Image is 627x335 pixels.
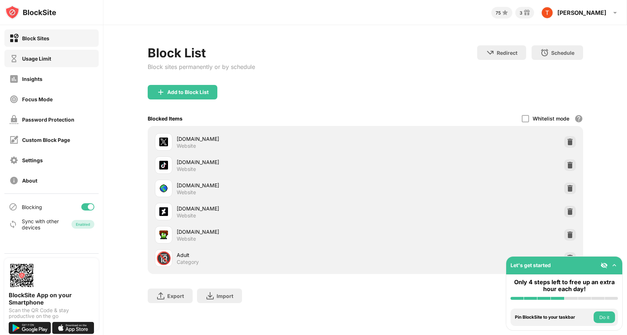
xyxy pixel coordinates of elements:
[9,74,19,83] img: insights-off.svg
[159,207,168,216] img: favicons
[9,115,19,124] img: password-protection-off.svg
[52,322,94,334] img: download-on-the-app-store.svg
[22,56,51,62] div: Usage Limit
[9,176,19,185] img: about-off.svg
[9,262,35,289] img: options-page-qr-code.png
[177,166,196,172] div: Website
[611,262,618,269] img: omni-setup-toggle.svg
[22,218,59,230] div: Sync with other devices
[177,236,196,242] div: Website
[148,115,183,122] div: Blocked Items
[177,189,196,196] div: Website
[9,95,19,104] img: focus-off.svg
[156,251,171,266] div: 🔞
[9,156,19,165] img: settings-off.svg
[22,157,43,163] div: Settings
[22,177,37,184] div: About
[177,135,365,143] div: [DOMAIN_NAME]
[177,251,365,259] div: Adult
[9,203,17,211] img: blocking-icon.svg
[22,117,74,123] div: Password Protection
[9,34,19,43] img: block-on.svg
[511,279,618,293] div: Only 4 steps left to free up an extra hour each day!
[5,5,56,20] img: logo-blocksite.svg
[167,293,184,299] div: Export
[557,9,606,16] div: [PERSON_NAME]
[511,262,551,268] div: Let's get started
[22,204,42,210] div: Blocking
[22,137,70,143] div: Custom Block Page
[22,76,42,82] div: Insights
[515,315,592,320] div: Pin BlockSite to your taskbar
[501,8,509,17] img: points-small.svg
[177,181,365,189] div: [DOMAIN_NAME]
[9,135,19,144] img: customize-block-page-off.svg
[159,184,168,193] img: favicons
[22,96,53,102] div: Focus Mode
[159,230,168,239] img: favicons
[601,262,608,269] img: eye-not-visible.svg
[177,212,196,219] div: Website
[497,50,517,56] div: Redirect
[551,50,574,56] div: Schedule
[167,89,209,95] div: Add to Block List
[9,322,51,334] img: get-it-on-google-play.svg
[177,259,199,265] div: Category
[22,35,49,41] div: Block Sites
[9,220,17,229] img: sync-icon.svg
[533,115,569,122] div: Whitelist mode
[594,311,615,323] button: Do it
[177,228,365,236] div: [DOMAIN_NAME]
[159,138,168,146] img: favicons
[159,161,168,169] img: favicons
[541,7,553,19] img: ACg8ocKjr2B0t3UPY2elnXVSCyWwLHXmGUN3F_f-uFyKCDv9728zgA=s96-c
[177,158,365,166] div: [DOMAIN_NAME]
[217,293,233,299] div: Import
[177,205,365,212] div: [DOMAIN_NAME]
[76,222,90,226] div: Enabled
[496,10,501,16] div: 75
[148,45,255,60] div: Block List
[9,291,94,306] div: BlockSite App on your Smartphone
[177,143,196,149] div: Website
[9,54,19,63] img: time-usage-off.svg
[9,307,94,319] div: Scan the QR Code & stay productive on the go
[520,10,522,16] div: 3
[522,8,531,17] img: reward-small.svg
[148,63,255,70] div: Block sites permanently or by schedule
